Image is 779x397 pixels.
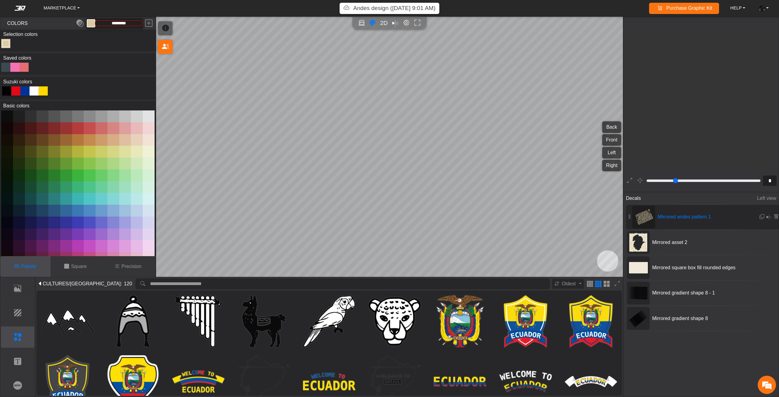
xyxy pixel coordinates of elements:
button: Duplicate [759,212,765,222]
div: #3b4a50FF [1,63,10,72]
button: Expand 2D editor [625,176,634,186]
span: 120 [124,280,132,287]
span: COLORS [3,20,56,27]
button: Mirror [766,212,772,222]
img: 2303: ecuador shield [434,295,486,348]
button: Size: small [586,278,593,290]
a: MARKETPLACE [41,3,82,14]
button: Current color [87,19,95,28]
span: CULTURES [43,280,68,287]
button: Precision [100,256,155,277]
div: #003399ff [20,86,30,96]
span: : [121,280,122,287]
p: Palette [21,263,37,270]
button: Square [50,256,101,277]
img: 628: alpaca andes mountains [238,295,290,348]
button: Open in Showroom [357,19,366,28]
button: Andes design ([DATE] 9:01 AM) [340,3,439,14]
img: 2305: ecuador shield 2 [565,295,617,348]
div: #f471b4FF [10,63,19,72]
label: Selection colors [3,31,38,38]
button: Left [602,147,621,158]
span: Left view [757,193,776,204]
div: #020202 [2,86,11,96]
button: Mirror all [391,19,400,28]
button: Size: medium [594,278,602,290]
img: 626: andes hat mountains [107,295,159,348]
a: Purchase Graphic Kit [654,3,715,14]
p: Andes design (Aug 27, 2025, 9:01:03 AM) [353,4,436,13]
label: Saved colors [0,53,34,62]
button: Color tool [368,19,377,28]
button: Right [602,160,621,171]
div: #ffd800 [39,86,48,96]
button: Palette [0,256,51,277]
span: Mirrored asset 2 [650,239,741,246]
button: CULTURES/[GEOGRAPHIC_DATA]:120 [37,279,133,289]
img: 2304: ecuador shield 1 [499,295,552,348]
img: 625: andes mountains [41,295,94,348]
img: 627: andes flute [172,295,225,348]
button: Oldest [552,279,584,289]
div: Color Toggle [0,30,155,51]
img: 631: andes puma [369,295,421,348]
span: Decals [626,193,641,204]
span: Oldest [562,281,576,286]
span: Mirrored gradient shape 8 - 1 [650,289,741,297]
div: #fcfdfcff [30,86,39,96]
span: Mirrored andes pattern 1 [655,213,746,221]
button: Toggle Transparency [76,18,84,29]
img: 629: parrot animal [303,295,355,348]
span: Mirrored gradient shape 8 [650,315,741,322]
a: HELP [728,3,748,14]
input: search asset [150,278,550,290]
label: Suzuki colors [0,77,35,86]
button: Full screen [413,19,422,28]
button: Back [602,121,621,133]
div: #e20a17ff [11,86,20,96]
div: #e56c70FF [19,63,29,72]
button: Save color [145,18,152,29]
button: Editor settings [402,19,411,28]
div: #DCCBA4FF [1,39,10,48]
button: 2D [379,19,388,28]
p: Square [71,263,87,270]
button: Change element position [627,212,632,222]
button: Front [602,134,621,146]
label: Basic colors [0,101,32,110]
button: Size: large [603,278,610,290]
span: Mirrored square box fill rounded edges [650,264,741,271]
span: 2D [380,20,388,26]
span: /[GEOGRAPHIC_DATA] [68,280,121,287]
button: Pan [635,176,645,186]
p: Precision [121,263,141,270]
button: Delete [773,212,779,222]
button: Expand Library [612,278,622,290]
